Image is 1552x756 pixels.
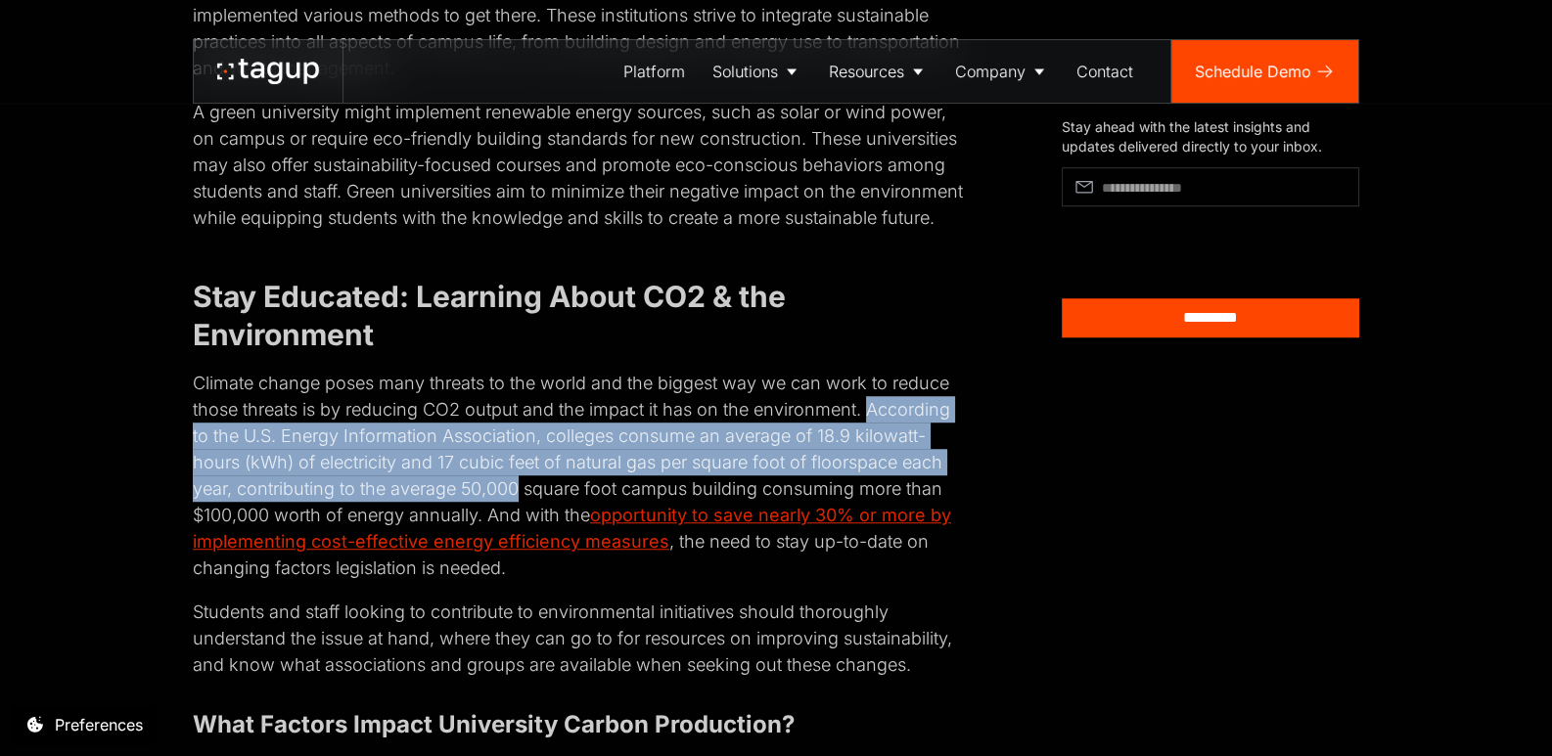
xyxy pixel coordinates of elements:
strong: Stay Educated: Learning About CO2 & the Environment [193,279,786,352]
p: Climate change poses many threats to the world and the biggest way we can work to reduce those th... [193,370,968,581]
p: Students and staff looking to contribute to environmental initiatives should thoroughly understan... [193,599,968,678]
p: A green university might implement renewable energy sources, such as solar or wind power, on camp... [193,99,968,231]
div: Company [955,60,1026,83]
a: Contact [1063,40,1147,103]
iframe: reCAPTCHA [1062,214,1270,268]
div: Stay ahead with the latest insights and updates delivered directly to your inbox. [1062,117,1359,156]
div: Resources [829,60,904,83]
strong: What Factors Impact University Carbon Production? [193,710,795,738]
form: Article Subscribe [1062,167,1359,337]
div: Schedule Demo [1195,60,1311,83]
a: Resources [815,40,941,103]
div: Preferences [55,713,143,736]
div: Solutions [712,60,778,83]
a: Solutions [699,40,815,103]
a: Company [941,40,1063,103]
a: Schedule Demo [1171,40,1358,103]
a: Platform [610,40,699,103]
div: Contact [1076,60,1133,83]
div: Platform [623,60,685,83]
